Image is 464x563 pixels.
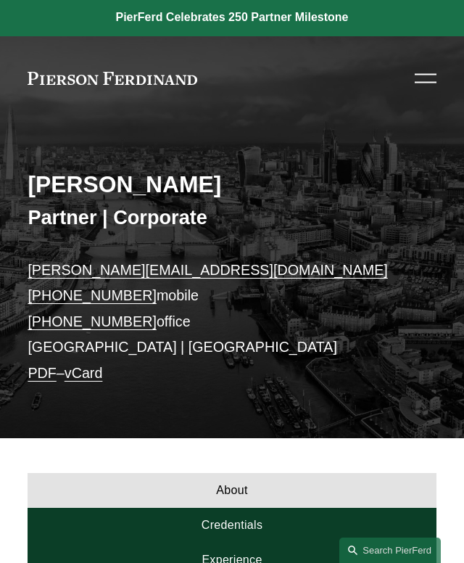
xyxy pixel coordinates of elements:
[65,365,103,381] a: vCard
[28,258,436,387] p: mobile office [GEOGRAPHIC_DATA] | [GEOGRAPHIC_DATA] –
[28,170,436,199] h2: [PERSON_NAME]
[339,538,441,563] a: Search this site
[28,508,436,543] a: Credentials
[28,287,157,303] a: [PHONE_NUMBER]
[28,365,56,381] a: PDF
[28,313,157,329] a: [PHONE_NUMBER]
[28,262,387,278] a: [PERSON_NAME][EMAIL_ADDRESS][DOMAIN_NAME]
[28,205,436,230] h3: Partner | Corporate
[28,473,436,508] a: About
